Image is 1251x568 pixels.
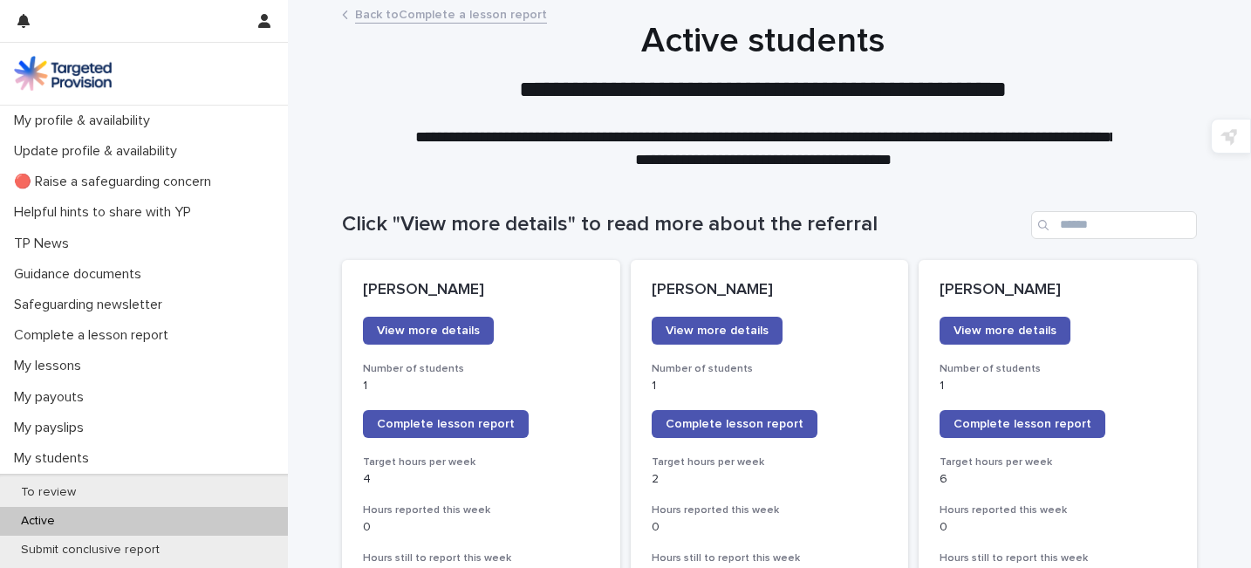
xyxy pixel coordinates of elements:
p: Safeguarding newsletter [7,297,176,313]
a: Complete lesson report [940,410,1105,438]
h3: Target hours per week [652,455,888,469]
p: My students [7,450,103,467]
h1: Click "View more details" to read more about the referral [342,212,1024,237]
p: 4 [363,472,599,487]
span: Complete lesson report [377,418,515,430]
p: My lessons [7,358,95,374]
p: 1 [940,379,1176,393]
h3: Hours still to report this week [652,551,888,565]
p: Guidance documents [7,266,155,283]
p: 1 [652,379,888,393]
h3: Hours still to report this week [363,551,599,565]
h3: Target hours per week [940,455,1176,469]
p: 0 [652,520,888,535]
span: Complete lesson report [666,418,803,430]
h3: Number of students [940,362,1176,376]
a: Back toComplete a lesson report [355,3,547,24]
p: TP News [7,236,83,252]
h3: Number of students [652,362,888,376]
h3: Hours still to report this week [940,551,1176,565]
p: Helpful hints to share with YP [7,204,205,221]
p: 2 [652,472,888,487]
h3: Number of students [363,362,599,376]
p: My payslips [7,420,98,436]
p: Submit conclusive report [7,543,174,558]
p: To review [7,485,90,500]
span: View more details [377,325,480,337]
p: 6 [940,472,1176,487]
a: Complete lesson report [652,410,817,438]
span: View more details [954,325,1056,337]
input: Search [1031,211,1197,239]
h1: Active students [336,20,1191,62]
span: Complete lesson report [954,418,1091,430]
span: View more details [666,325,769,337]
a: View more details [363,317,494,345]
p: 🔴 Raise a safeguarding concern [7,174,225,190]
p: 0 [363,520,599,535]
p: Complete a lesson report [7,327,182,344]
h3: Target hours per week [363,455,599,469]
a: View more details [652,317,783,345]
p: Active [7,514,69,529]
h3: Hours reported this week [363,503,599,517]
p: [PERSON_NAME] [652,281,888,300]
p: My payouts [7,389,98,406]
img: M5nRWzHhSzIhMunXDL62 [14,56,112,91]
p: [PERSON_NAME] [363,281,599,300]
p: 1 [363,379,599,393]
a: Complete lesson report [363,410,529,438]
h3: Hours reported this week [940,503,1176,517]
p: [PERSON_NAME] [940,281,1176,300]
p: My profile & availability [7,113,164,129]
p: 0 [940,520,1176,535]
p: Update profile & availability [7,143,191,160]
h3: Hours reported this week [652,503,888,517]
a: View more details [940,317,1070,345]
